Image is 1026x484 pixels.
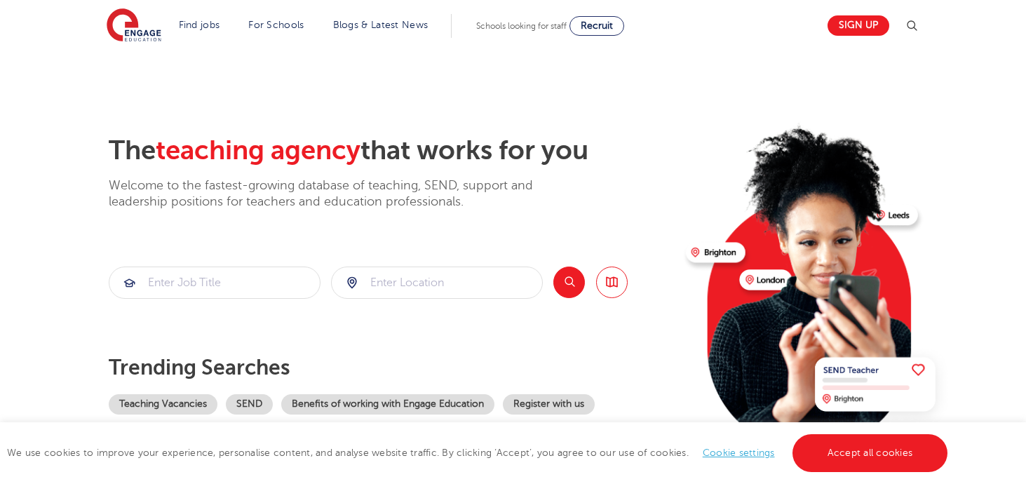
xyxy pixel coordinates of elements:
[281,394,494,415] a: Benefits of working with Engage Education
[332,267,542,298] input: Submit
[179,20,220,30] a: Find jobs
[107,8,161,43] img: Engage Education
[109,267,320,299] div: Submit
[569,16,624,36] a: Recruit
[476,21,567,31] span: Schools looking for staff
[7,448,951,458] span: We use cookies to improve your experience, personalise content, and analyse website traffic. By c...
[109,355,675,380] p: Trending searches
[156,135,360,166] span: teaching agency
[703,448,775,458] a: Cookie settings
[553,267,585,298] button: Search
[503,394,595,415] a: Register with us
[109,135,675,167] h2: The that works for you
[581,20,613,31] span: Recruit
[109,394,217,415] a: Teaching Vacancies
[333,20,428,30] a: Blogs & Latest News
[248,20,304,30] a: For Schools
[331,267,543,299] div: Submit
[226,394,273,415] a: SEND
[828,15,889,36] a: Sign up
[109,177,572,210] p: Welcome to the fastest-growing database of teaching, SEND, support and leadership positions for t...
[109,267,320,298] input: Submit
[792,434,948,472] a: Accept all cookies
